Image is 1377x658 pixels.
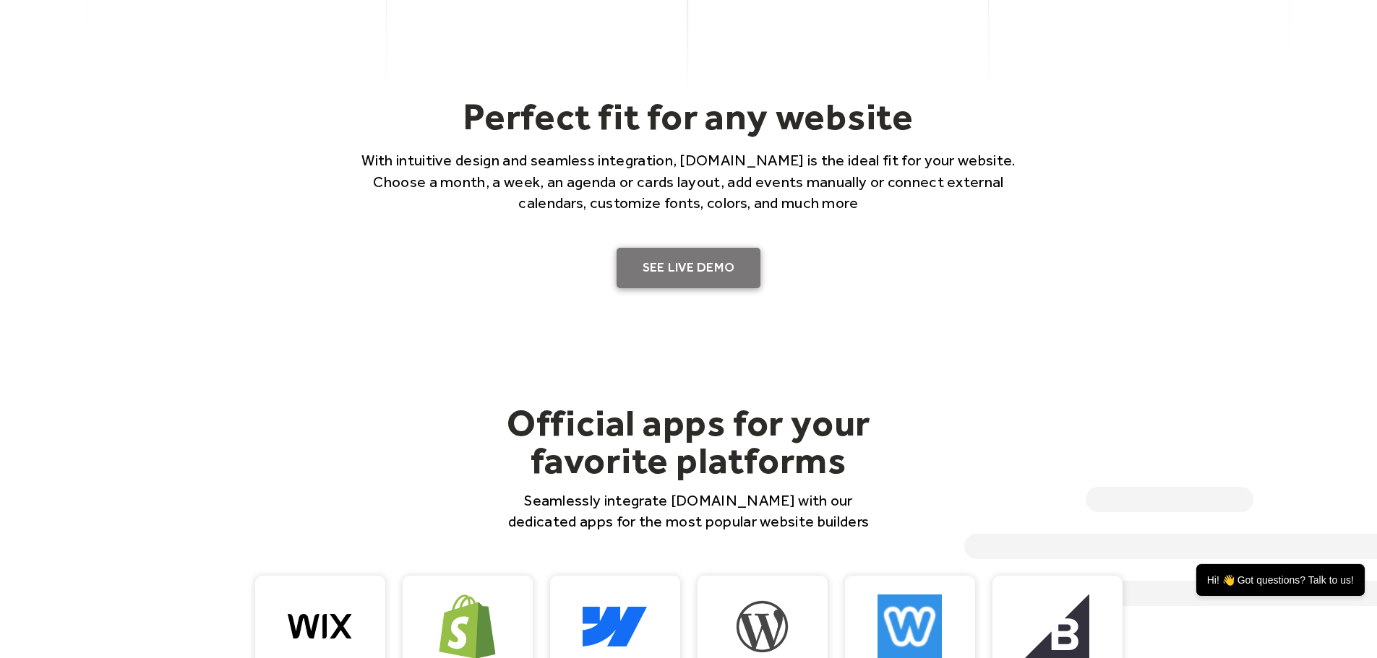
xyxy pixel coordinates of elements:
p: Seamlessly integrate [DOMAIN_NAME] with our dedicated apps for the most popular website builders [492,490,885,532]
h2: Official apps for your favorite platforms [492,404,885,479]
h2: Perfect fit for any website [342,94,1036,139]
p: With intuitive design and seamless integration, [DOMAIN_NAME] is the ideal fit for your website. ... [342,150,1036,213]
a: SEE LIVE DEMO [617,248,761,288]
